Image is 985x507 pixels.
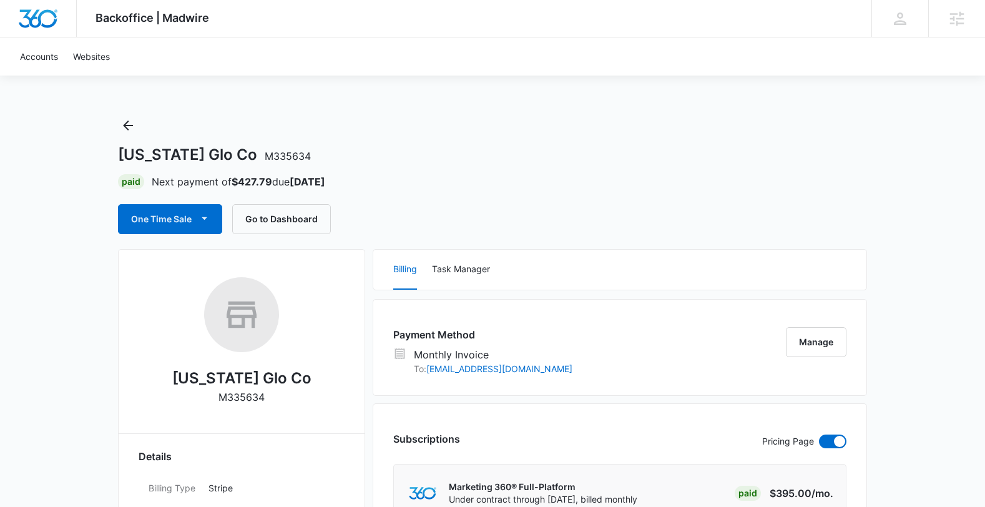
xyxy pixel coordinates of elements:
p: Marketing 360® Full-Platform [449,481,637,493]
p: Next payment of due [152,174,325,189]
p: M335634 [218,390,265,405]
h2: [US_STATE] Glo Co [172,367,311,390]
span: Backoffice | Madwire [96,11,209,24]
span: M335634 [265,150,311,162]
a: Websites [66,37,117,76]
p: Under contract through [DATE], billed monthly [449,493,637,506]
button: Back [118,116,138,135]
span: Details [139,449,172,464]
p: Pricing Page [762,435,814,448]
dt: Billing Type [149,481,198,495]
p: $395.00 [770,486,833,501]
img: marketing360Logo [409,487,436,500]
p: Stripe [208,481,335,495]
button: Go to Dashboard [232,204,331,234]
button: Task Manager [432,250,490,290]
a: Accounts [12,37,66,76]
div: Paid [118,174,144,189]
span: /mo. [811,487,833,500]
strong: [DATE] [290,175,325,188]
p: To: [414,362,572,375]
button: Billing [393,250,417,290]
button: One Time Sale [118,204,222,234]
h1: [US_STATE] Glo Co [118,145,311,164]
strong: $427.79 [232,175,272,188]
h3: Subscriptions [393,431,460,446]
button: Manage [786,327,846,357]
div: Paid [735,486,761,501]
a: [EMAIL_ADDRESS][DOMAIN_NAME] [426,363,572,374]
h3: Payment Method [393,327,572,342]
p: Monthly Invoice [414,347,572,362]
